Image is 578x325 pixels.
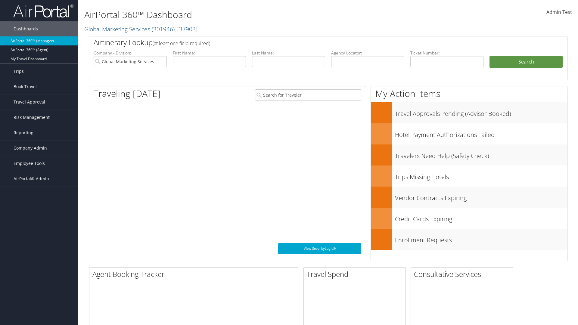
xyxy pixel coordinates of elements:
a: Credit Cards Expiring [371,208,567,229]
span: Dashboards [14,21,38,36]
h2: Travel Spend [307,269,406,279]
label: First Name: [173,50,246,56]
button: Search [489,56,563,68]
h1: Traveling [DATE] [94,87,160,100]
span: Company Admin [14,141,47,156]
h1: My Action Items [371,87,567,100]
h3: Travel Approvals Pending (Advisor Booked) [395,107,567,118]
h3: Credit Cards Expiring [395,212,567,223]
a: Hotel Payment Authorizations Failed [371,123,567,144]
h3: Enrollment Requests [395,233,567,244]
h3: Trips Missing Hotels [395,170,567,181]
img: airportal-logo.png [13,4,73,18]
a: Travel Approvals Pending (Advisor Booked) [371,102,567,123]
a: View SecurityLogic® [278,243,361,254]
span: Employee Tools [14,156,45,171]
label: Company - Division: [94,50,167,56]
label: Last Name: [252,50,325,56]
span: Book Travel [14,79,37,94]
label: Ticket Number: [410,50,483,56]
span: Travel Approval [14,94,45,110]
a: Travelers Need Help (Safety Check) [371,144,567,166]
input: Search for Traveler [255,89,361,101]
span: Trips [14,64,24,79]
span: , [ 37903 ] [175,25,197,33]
span: Risk Management [14,110,50,125]
span: Admin Test [546,9,572,15]
span: (at least one field required) [153,40,210,47]
h3: Hotel Payment Authorizations Failed [395,128,567,139]
h1: AirPortal 360™ Dashboard [84,8,409,21]
span: Reporting [14,125,33,140]
span: AirPortal® Admin [14,171,49,186]
h3: Vendor Contracts Expiring [395,191,567,202]
h2: Consultative Services [414,269,513,279]
span: ( 301946 ) [152,25,175,33]
a: Global Marketing Services [84,25,197,33]
a: Enrollment Requests [371,229,567,250]
h2: Agent Booking Tracker [92,269,298,279]
h2: Airtinerary Lookup [94,37,523,48]
a: Vendor Contracts Expiring [371,187,567,208]
h3: Travelers Need Help (Safety Check) [395,149,567,160]
a: Trips Missing Hotels [371,166,567,187]
a: Admin Test [546,3,572,22]
label: Agency Locator: [331,50,404,56]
